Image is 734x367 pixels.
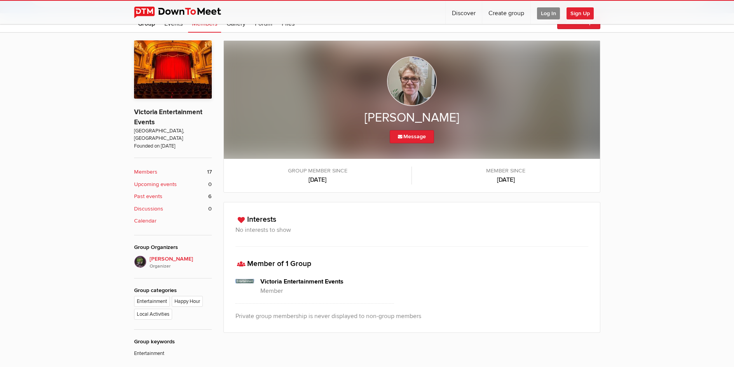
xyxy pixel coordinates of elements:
a: Log In [531,1,566,24]
p: Private group membership is never displayed to non-group members [235,311,588,321]
a: Sign Up [567,1,600,24]
div: Group categories [134,286,212,295]
p: Member [260,286,394,296]
a: Discover [446,1,482,24]
b: Past events [134,192,162,201]
img: Gwen S [134,256,146,268]
span: 0 [208,180,212,189]
p: Entertainment [134,346,212,357]
b: [DATE] [232,175,404,184]
a: [PERSON_NAME]Organizer [134,256,212,270]
span: [PERSON_NAME] [150,255,212,270]
h3: Member of 1 Group [235,258,588,270]
b: Discussions [134,205,163,213]
img: DownToMeet [134,7,233,18]
span: 6 [208,192,212,201]
a: Victoria Entertainment Events [134,108,202,126]
h3: No interests to show [235,225,588,235]
a: Create group [482,1,530,24]
a: Discussions 0 [134,205,212,213]
div: Group keywords [134,337,212,346]
h4: Victoria Entertainment Events [260,277,394,286]
a: Members 17 [134,168,212,176]
img: Judith Lawson [387,56,437,106]
span: Log In [537,7,560,19]
span: [GEOGRAPHIC_DATA], [GEOGRAPHIC_DATA] [134,127,212,143]
img: Victoria Entertainment Events [134,40,212,99]
a: Past events 6 [134,192,212,201]
i: Organizer [150,263,212,270]
span: Sign Up [567,7,594,19]
b: Members [134,168,157,176]
a: Message [390,130,434,143]
a: Calendar [134,217,212,225]
span: Founded on [DATE] [134,143,212,150]
b: Upcoming events [134,180,177,189]
span: Group member since [232,167,404,175]
div: Group Organizers [134,243,212,252]
span: 17 [207,168,212,176]
span: 0 [208,205,212,213]
a: Upcoming events 0 [134,180,212,189]
h2: [PERSON_NAME] [239,110,584,126]
b: Calendar [134,217,157,225]
span: Member since [420,167,592,175]
h3: Interests [235,214,588,225]
b: [DATE] [420,175,592,184]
